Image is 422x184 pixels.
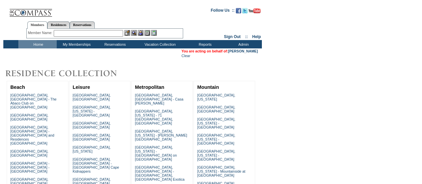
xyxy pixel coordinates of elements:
[228,49,258,53] a: [PERSON_NAME]
[197,117,235,129] a: [GEOGRAPHIC_DATA], [US_STATE] - [GEOGRAPHIC_DATA]
[73,133,111,141] a: [GEOGRAPHIC_DATA], [GEOGRAPHIC_DATA]
[249,10,261,14] a: Subscribe to our YouTube Channel
[73,84,90,90] a: Leisure
[124,30,130,36] img: b_edit.gif
[245,34,248,39] span: ::
[249,8,261,13] img: Subscribe to our YouTube Channel
[27,21,48,29] a: Members
[224,40,262,48] td: Admin
[242,8,248,13] img: Follow us on Twitter
[10,161,49,173] a: [GEOGRAPHIC_DATA] - [GEOGRAPHIC_DATA] - [GEOGRAPHIC_DATA]
[95,40,133,48] td: Reservations
[9,3,52,17] img: Compass Home
[73,93,111,101] a: [GEOGRAPHIC_DATA], [GEOGRAPHIC_DATA]
[47,21,70,28] a: Residences
[197,149,235,161] a: [GEOGRAPHIC_DATA], [US_STATE] - [GEOGRAPHIC_DATA]
[3,67,133,80] img: Destinations by Exclusive Resorts
[211,7,235,15] td: Follow Us ::
[144,30,150,36] img: Reservations
[73,145,111,153] a: [GEOGRAPHIC_DATA], [US_STATE]
[133,40,185,48] td: Vacation Collection
[57,40,95,48] td: My Memberships
[10,125,54,145] a: [GEOGRAPHIC_DATA], [GEOGRAPHIC_DATA] - [GEOGRAPHIC_DATA] and Residences [GEOGRAPHIC_DATA]
[73,121,111,129] a: [GEOGRAPHIC_DATA], [GEOGRAPHIC_DATA]
[236,10,241,14] a: Become our fan on Facebook
[135,93,183,105] a: [GEOGRAPHIC_DATA], [GEOGRAPHIC_DATA] - Casa [PERSON_NAME]
[224,34,241,39] a: Sign Out
[10,84,25,90] a: Beach
[135,84,164,90] a: Metropolitan
[135,165,184,181] a: [GEOGRAPHIC_DATA], [GEOGRAPHIC_DATA] - [GEOGRAPHIC_DATA], [GEOGRAPHIC_DATA] Exotica
[197,133,235,145] a: [GEOGRAPHIC_DATA], [US_STATE] - [GEOGRAPHIC_DATA]
[131,30,137,36] img: View
[10,113,48,121] a: [GEOGRAPHIC_DATA], [GEOGRAPHIC_DATA]
[236,8,241,13] img: Become our fan on Facebook
[28,30,54,36] div: Member Name:
[185,40,224,48] td: Reports
[70,21,95,28] a: Reservations
[252,34,261,39] a: Help
[181,54,190,58] a: Clear
[197,105,235,113] a: [GEOGRAPHIC_DATA], [GEOGRAPHIC_DATA]
[242,10,248,14] a: Follow us on Twitter
[197,93,235,101] a: [GEOGRAPHIC_DATA], [US_STATE]
[73,105,111,117] a: [GEOGRAPHIC_DATA], [US_STATE] - [GEOGRAPHIC_DATA]
[18,40,57,48] td: Home
[197,165,245,177] a: [GEOGRAPHIC_DATA], [US_STATE] - Mountainside at [GEOGRAPHIC_DATA]
[181,49,258,53] span: You are acting on behalf of:
[138,30,143,36] img: Impersonate
[135,109,173,125] a: [GEOGRAPHIC_DATA], [US_STATE] - 71 [GEOGRAPHIC_DATA], [GEOGRAPHIC_DATA]
[135,145,177,161] a: [GEOGRAPHIC_DATA], [US_STATE] - [GEOGRAPHIC_DATA] on [GEOGRAPHIC_DATA]
[10,93,57,109] a: [GEOGRAPHIC_DATA], [GEOGRAPHIC_DATA] - The Abaco Club on [GEOGRAPHIC_DATA]
[151,30,157,36] img: b_calculator.gif
[197,84,219,90] a: Mountain
[10,149,48,157] a: [GEOGRAPHIC_DATA], [GEOGRAPHIC_DATA]
[135,129,187,141] a: [GEOGRAPHIC_DATA], [US_STATE] - [PERSON_NAME][GEOGRAPHIC_DATA]
[73,157,119,173] a: [GEOGRAPHIC_DATA], [GEOGRAPHIC_DATA] - [GEOGRAPHIC_DATA] Cape Kidnappers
